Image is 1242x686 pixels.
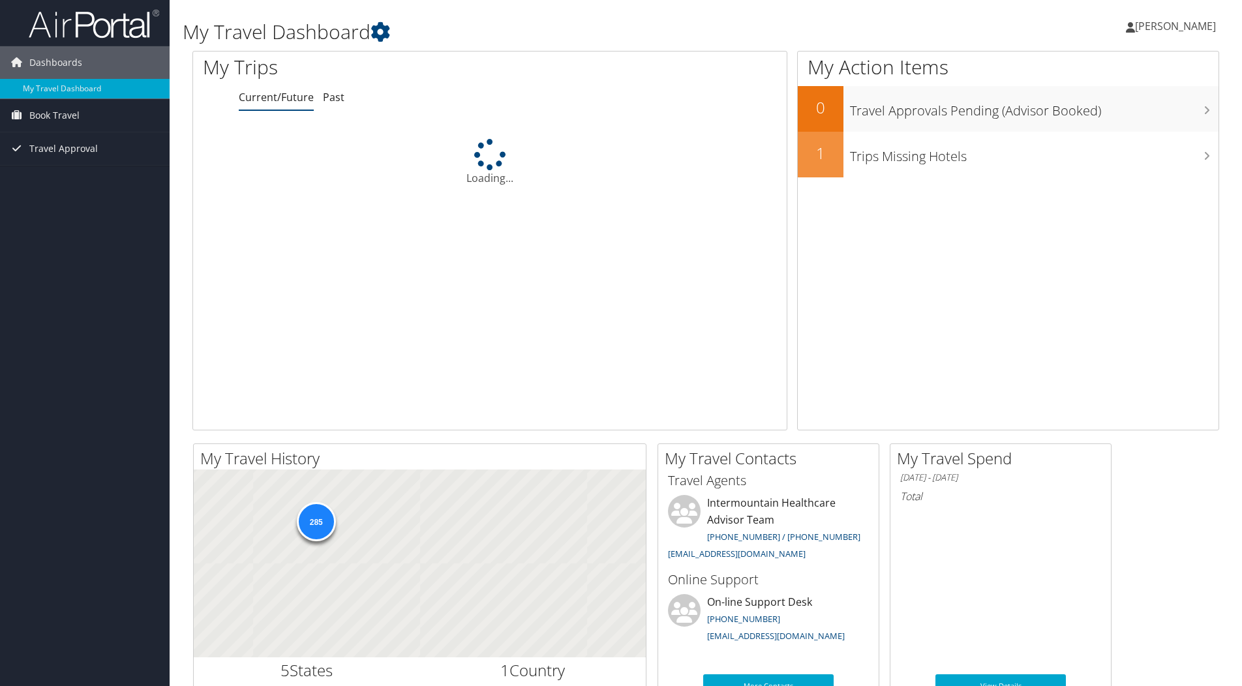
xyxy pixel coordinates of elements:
[203,53,530,81] h1: My Trips
[798,142,843,164] h2: 1
[661,495,875,565] li: Intermountain Healthcare Advisor Team
[200,447,646,470] h2: My Travel History
[665,447,879,470] h2: My Travel Contacts
[29,99,80,132] span: Book Travel
[668,471,869,490] h3: Travel Agents
[900,489,1101,503] h6: Total
[707,613,780,625] a: [PHONE_NUMBER]
[798,86,1219,132] a: 0Travel Approvals Pending (Advisor Booked)
[850,95,1219,120] h3: Travel Approvals Pending (Advisor Booked)
[183,18,880,46] h1: My Travel Dashboard
[296,502,335,541] div: 285
[668,571,869,589] h3: Online Support
[707,531,860,543] a: [PHONE_NUMBER] / [PHONE_NUMBER]
[707,630,845,642] a: [EMAIL_ADDRESS][DOMAIN_NAME]
[29,132,98,165] span: Travel Approval
[668,548,806,559] a: [EMAIL_ADDRESS][DOMAIN_NAME]
[239,90,314,104] a: Current/Future
[29,8,159,39] img: airportal-logo.png
[1135,19,1216,33] span: [PERSON_NAME]
[850,141,1219,166] h3: Trips Missing Hotels
[1126,7,1229,46] a: [PERSON_NAME]
[323,90,344,104] a: Past
[897,447,1111,470] h2: My Travel Spend
[900,471,1101,484] h6: [DATE] - [DATE]
[500,659,509,681] span: 1
[193,139,787,186] div: Loading...
[430,659,637,681] h2: Country
[798,132,1219,177] a: 1Trips Missing Hotels
[661,594,875,648] li: On-line Support Desk
[798,53,1219,81] h1: My Action Items
[280,659,290,681] span: 5
[29,46,82,79] span: Dashboards
[798,97,843,119] h2: 0
[204,659,410,681] h2: States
